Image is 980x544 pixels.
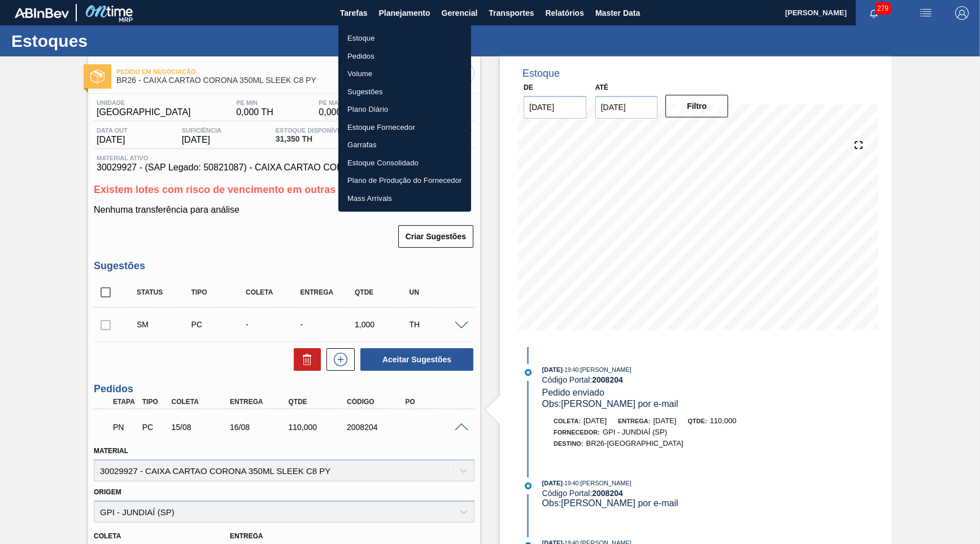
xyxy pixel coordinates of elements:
[338,29,471,47] a: Estoque
[338,136,471,154] a: Garrafas
[338,83,471,101] a: Sugestões
[338,100,471,119] a: Plano Diário
[338,47,471,65] a: Pedidos
[338,65,471,83] a: Volume
[338,154,471,172] a: Estoque Consolidado
[338,172,471,190] a: Plano de Produção do Fornecedor
[338,119,471,137] a: Estoque Fornecedor
[338,190,471,208] a: Mass Arrivals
